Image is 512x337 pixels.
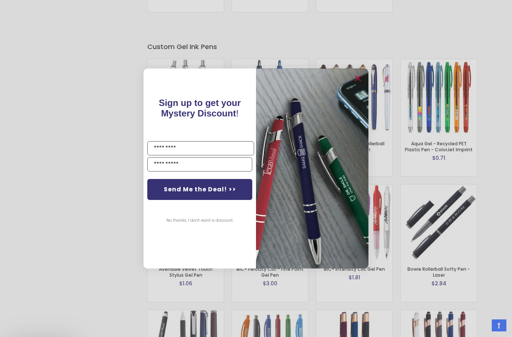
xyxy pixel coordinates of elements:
[159,98,241,118] span: Sign up to get your Mystery Discount
[256,69,368,268] img: pop-up-image
[147,179,252,200] button: Send Me the Deal! >>
[159,98,241,118] span: !
[352,72,364,84] button: Close dialog
[163,211,237,230] button: No thanks, I don't want a discount.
